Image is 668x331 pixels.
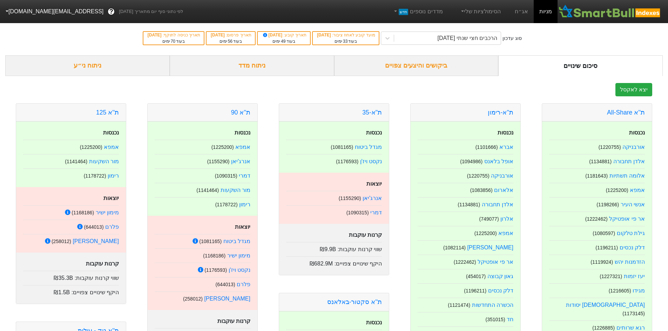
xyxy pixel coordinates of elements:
[84,224,103,230] small: ( 644013 )
[607,109,645,116] a: ת''א All-Share
[599,144,621,150] small: ( 1220755 )
[460,159,483,164] small: ( 1094986 )
[23,285,119,297] div: היקף שינויים צפויים :
[633,288,645,294] a: מגידו
[207,159,230,164] small: ( 1155290 )
[362,109,382,116] a: ת"א-35
[595,245,618,250] small: ( 1196211 )
[235,224,250,230] strong: יוצאות
[215,282,235,287] small: ( 644013 )
[622,311,645,316] small: ( 1173145 )
[65,159,87,164] small: ( 1141464 )
[498,130,513,136] strong: נכנסות
[472,302,513,308] a: הכשרה התחדשות
[89,158,119,164] a: מור השקעות
[363,195,382,201] a: אנרג'יאן
[596,202,619,207] small: ( 1198266 )
[23,271,119,282] div: שווי קרנות עוקבות :
[103,130,119,136] strong: נכנסות
[466,274,486,279] small: ( 454017 )
[229,267,251,273] a: נקסט ויז'ן
[366,319,382,325] strong: נכנסות
[86,261,119,267] strong: קרנות עוקבות
[103,195,119,201] strong: יוצאות
[478,259,513,265] a: אר פי אופטיקל
[615,259,645,265] a: הזדמנות יהש
[217,318,250,324] strong: קרנות עוקבות
[231,158,250,164] a: אנרג'יאן
[80,144,102,150] small: ( 1225200 )
[494,187,513,193] a: אלארום
[498,230,513,236] a: אמפא
[399,9,408,15] span: חדש
[228,39,232,44] span: 56
[609,288,631,294] small: ( 1216605 )
[211,144,234,150] small: ( 1225200 )
[593,230,615,236] small: ( 1080597 )
[327,298,382,305] a: ת''א סקטור-באלאנס
[320,246,336,252] span: ₪9.9B
[467,244,513,250] a: [PERSON_NAME]
[221,187,250,193] a: מור השקעות
[148,33,163,37] span: [DATE]
[261,32,306,38] div: תאריך קובע :
[355,144,382,150] a: מגדל ביטוח
[170,55,334,76] div: ניתוח מדד
[109,7,113,16] span: ?
[500,216,513,222] a: אלרון
[286,242,382,254] div: שווי קרנות עוקבות :
[316,32,375,38] div: מועד קובע לאחוז ציבור :
[215,173,237,179] small: ( 1090315 )
[147,38,200,44] div: בעוד ימים
[624,273,645,279] a: יעז יזמות
[448,302,470,308] small: ( 1121474 )
[630,187,645,193] a: אמפא
[454,259,476,265] small: ( 1222462 )
[615,83,652,96] button: יצא לאקסל
[310,261,333,267] span: ₪682.9M
[171,39,175,44] span: 70
[262,33,284,37] span: [DATE]
[617,230,645,236] a: גילת טלקום
[286,256,382,268] div: היקף שינויים צפויים :
[196,187,219,193] small: ( 1141464 )
[211,33,226,37] span: [DATE]
[54,275,73,281] span: ₪35.3B
[488,109,513,116] a: ת''א-רימון
[487,273,513,279] a: גאון קבוצה
[467,173,490,179] small: ( 1220755 )
[104,144,119,150] a: אמפא
[479,216,499,222] small: ( 749077 )
[5,55,170,76] div: ניתוח ני״ע
[210,32,251,38] div: תאריך פרסום :
[316,38,375,44] div: בעוד ימים
[484,158,513,164] a: אופל בלאנס
[589,159,612,164] small: ( 1134881 )
[235,144,250,150] a: אמפא
[370,209,382,215] a: דמרי
[621,201,645,207] a: אנשי העיר
[349,232,382,238] strong: קרנות עוקבות
[317,33,332,37] span: [DATE]
[223,238,250,244] a: מגדל ביטוח
[502,35,522,42] div: סוג עדכון
[204,296,250,302] a: [PERSON_NAME]
[499,144,513,150] a: אברא
[609,216,645,222] a: אר פי אופטיקל
[339,195,361,201] small: ( 1155290 )
[438,34,498,42] div: הרכבים חצי שנתי [DATE]
[566,302,645,308] a: [DEMOGRAPHIC_DATA] יסודות
[609,173,645,179] a: אלומה תשתיות
[73,238,119,244] a: [PERSON_NAME]
[199,239,222,244] small: ( 1081165 )
[482,201,513,207] a: אלדן תחבורה
[119,8,183,15] span: לפי נתוני סוף יום מתאריך [DATE]
[183,296,203,302] small: ( 258012 )
[443,245,466,250] small: ( 1082114 )
[52,239,71,244] small: ( 258012 )
[72,210,94,215] small: ( 1168186 )
[474,230,497,236] small: ( 1225200 )
[215,202,238,207] small: ( 1178722 )
[210,38,251,44] div: בעוד ימים
[629,130,645,136] strong: נכנסות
